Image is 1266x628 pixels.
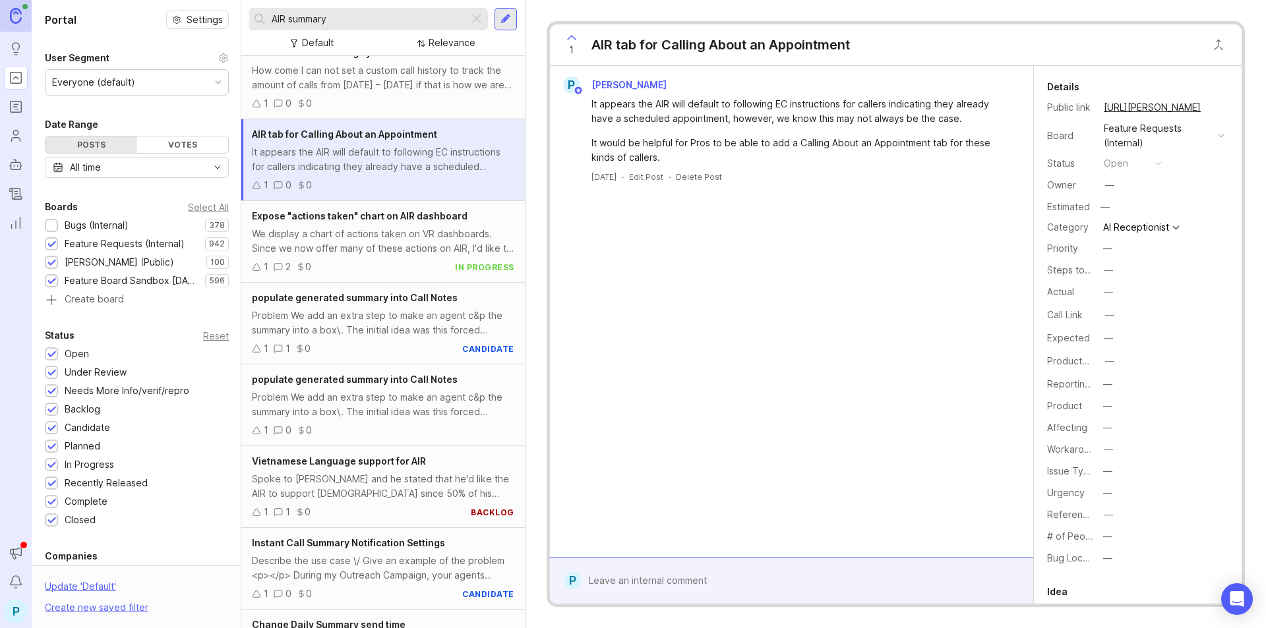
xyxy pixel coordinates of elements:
[188,204,229,211] div: Select All
[471,507,514,518] div: backlog
[1047,332,1090,343] label: Expected
[1103,420,1112,435] div: —
[252,554,514,583] div: Describe the use case \/ Give an example of the problem <p></p> During my Outreach Campaign, your...
[252,63,514,92] div: How come I can not set a custom call history to track the amount of calls from [DATE] – [DATE] if...
[1047,309,1083,320] label: Call Link
[252,390,514,419] div: Problem We add an extra step to make an agent c&p the summary into a box\. The initial idea was t...
[1047,243,1078,254] label: Priority
[1047,584,1068,600] div: Idea
[252,537,445,548] span: Instant Call Summary Notification Settings
[563,76,580,94] div: P
[306,178,312,192] div: 0
[1047,79,1079,95] div: Details
[45,548,98,564] div: Companies
[1047,400,1082,411] label: Product
[241,528,525,610] a: Instant Call Summary Notification SettingsDescribe the use case \/ Give an example of the problem...
[65,420,110,435] div: Candidate
[1105,178,1114,192] div: —
[264,341,268,356] div: 1
[65,494,107,509] div: Complete
[4,124,28,148] a: Users
[1103,464,1112,478] div: —
[252,210,467,221] span: Expose "actions taken" chart on AIR dashboard
[462,588,514,600] div: candidate
[65,402,100,416] div: Backlog
[252,308,514,337] div: Problem We add an extra step to make an agent c&p the summary into a box\. The initial idea was t...
[455,262,514,273] div: in progress
[65,273,198,288] div: Feature Board Sandbox [DATE]
[305,505,311,519] div: 0
[209,239,225,249] p: 942
[1103,551,1112,565] div: —
[4,570,28,594] button: Notifications
[306,96,312,111] div: 0
[286,178,291,192] div: 0
[1101,306,1118,324] button: Call Link
[241,283,525,364] a: populate generated summary into Call NotesProblem We add an extra step to make an agent c&p the s...
[4,182,28,206] a: Changelog
[4,95,28,119] a: Roadmaps
[65,457,114,472] div: In Progress
[1104,442,1113,457] div: —
[1104,263,1113,277] div: —
[573,86,583,96] img: member badge
[286,96,291,111] div: 0
[286,505,290,519] div: 1
[10,8,22,23] img: Canny Home
[65,218,129,233] div: Bugs (Internal)
[241,364,525,446] a: populate generated summary into Call NotesProblem We add an extra step to make an agent c&p the s...
[1104,121,1213,150] div: Feature Requests (Internal)
[1047,128,1093,143] div: Board
[555,76,677,94] a: P[PERSON_NAME]
[306,586,312,601] div: 0
[252,292,458,303] span: populate generated summary into Call Notes
[591,171,617,183] a: [DATE]
[1097,198,1114,215] div: —
[65,255,174,270] div: [PERSON_NAME] (Public)
[252,128,437,140] span: AIR tab for Calling About an Appointment
[564,572,581,589] div: P
[286,423,291,438] div: 0
[1104,331,1113,345] div: —
[241,38,525,119] a: Show AIR calls in billing cycleHow come I can not set a custom call history to track the amount o...
[1105,308,1114,322] div: —
[252,227,514,256] div: We display a chart of actions taken on VR dashboards. Since we now offer many of these actions on...
[591,36,850,54] div: AIR tab for Calling About an Appointment
[1047,509,1106,520] label: Reference(s)
[1047,202,1090,212] div: Estimated
[252,374,458,385] span: populate generated summary into Call Notes
[241,119,525,201] a: AIR tab for Calling About an AppointmentIt appears the AIR will default to following EC instructi...
[1205,32,1232,58] button: Close button
[286,586,291,601] div: 0
[264,178,268,192] div: 1
[45,12,76,28] h1: Portal
[65,347,89,361] div: Open
[187,13,223,26] span: Settings
[45,328,75,343] div: Status
[207,162,228,173] svg: toggle icon
[1100,441,1117,458] button: Workaround
[591,79,667,90] span: [PERSON_NAME]
[1047,487,1085,498] label: Urgency
[1103,241,1112,256] div: —
[569,43,574,57] span: 1
[4,66,28,90] a: Portal
[166,11,229,29] a: Settings
[209,220,225,231] p: 378
[286,341,290,356] div: 1
[4,37,28,61] a: Ideas
[306,423,312,438] div: 0
[1105,354,1114,368] div: —
[45,295,229,306] a: Create board
[1047,378,1118,389] label: Reporting Team
[70,160,101,175] div: All time
[1047,465,1095,476] label: Issue Type
[210,257,225,268] p: 100
[252,145,514,174] div: It appears the AIR will default to following EC instructions for callers indicating they already ...
[676,171,722,183] div: Delete Post
[4,541,28,565] button: Announcements
[1103,377,1112,391] div: —
[1221,583,1253,615] div: Open Intercom Messenger
[591,97,1007,126] div: It appears the AIR will default to following EC instructions for callers indicating they already ...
